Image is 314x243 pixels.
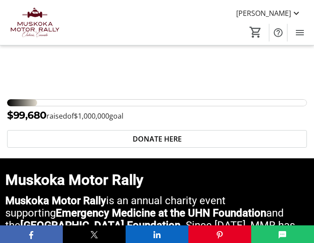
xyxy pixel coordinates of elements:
button: [PERSON_NAME] [229,6,309,20]
button: DONATE HERE [7,130,307,148]
button: LinkedIn [126,225,188,243]
span: DONATE HERE [133,134,182,144]
img: Muskoka Motor Rally's Logo [5,6,64,39]
button: Pinterest [188,225,251,243]
div: 9.968083% of fundraising goal reached [7,99,307,106]
span: is an annual charity event supporting [5,194,226,219]
strong: [GEOGRAPHIC_DATA] Foundation [20,219,180,232]
span: [PERSON_NAME] [236,8,291,19]
span: $99,680 [7,109,46,121]
span: $1,000,000 [74,111,109,121]
button: SMS [251,225,314,243]
span: Muskoka Motor Rally [5,172,143,188]
button: X [63,225,126,243]
strong: Muskoka Motor Rally [5,194,106,207]
button: Help [269,24,287,41]
span: and the [5,207,284,232]
span: MMR 2026 [7,59,91,78]
strong: Emergency Medicine at the UHN Foundation [56,207,266,219]
button: Menu [291,24,309,41]
span: DRIVING CHANGE, RALLYING FOR EMERGENCY MEDICINE [7,80,287,93]
p: raised of goal [7,108,123,123]
button: Cart [248,24,264,40]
